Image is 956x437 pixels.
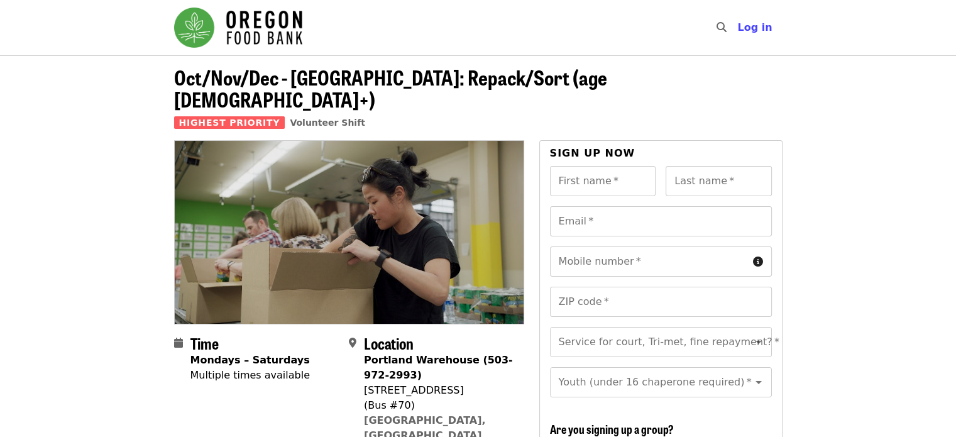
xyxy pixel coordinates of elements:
[190,368,310,383] div: Multiple times available
[550,246,748,277] input: Mobile number
[290,118,365,128] a: Volunteer Shift
[174,8,302,48] img: Oregon Food Bank - Home
[174,116,285,129] span: Highest Priority
[174,62,607,114] span: Oct/Nov/Dec - [GEOGRAPHIC_DATA]: Repack/Sort (age [DEMOGRAPHIC_DATA]+)
[750,373,767,391] button: Open
[364,383,514,398] div: [STREET_ADDRESS]
[364,398,514,413] div: (Bus #70)
[716,21,726,33] i: search icon
[737,21,772,33] span: Log in
[550,147,635,159] span: Sign up now
[666,166,772,196] input: Last name
[175,141,524,324] img: Oct/Nov/Dec - Portland: Repack/Sort (age 8+) organized by Oregon Food Bank
[750,333,767,351] button: Open
[753,256,763,268] i: circle-info icon
[174,337,183,349] i: calendar icon
[550,166,656,196] input: First name
[550,287,772,317] input: ZIP code
[364,332,414,354] span: Location
[364,354,513,381] strong: Portland Warehouse (503-972-2993)
[550,421,674,437] span: Are you signing up a group?
[550,206,772,236] input: Email
[190,354,310,366] strong: Mondays – Saturdays
[733,13,744,43] input: Search
[190,332,219,354] span: Time
[349,337,356,349] i: map-marker-alt icon
[727,15,782,40] button: Log in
